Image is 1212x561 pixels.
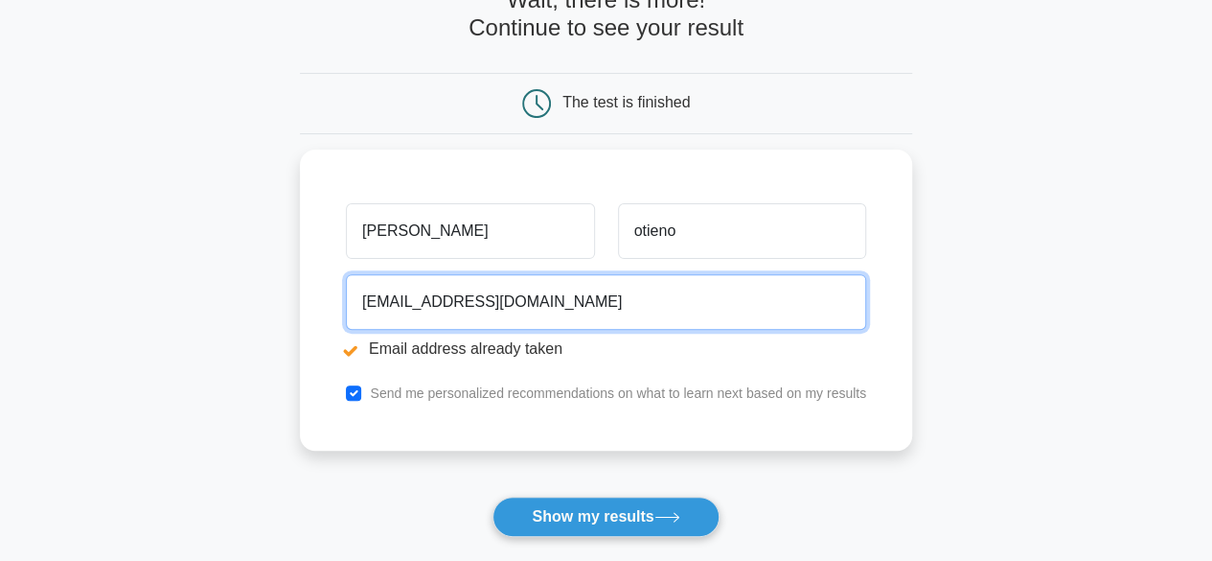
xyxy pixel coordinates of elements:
[346,338,866,361] li: Email address already taken
[618,203,866,259] input: Last name
[492,497,719,537] button: Show my results
[346,274,866,330] input: Email
[346,203,594,259] input: First name
[562,94,690,110] div: The test is finished
[370,386,866,401] label: Send me personalized recommendations on what to learn next based on my results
